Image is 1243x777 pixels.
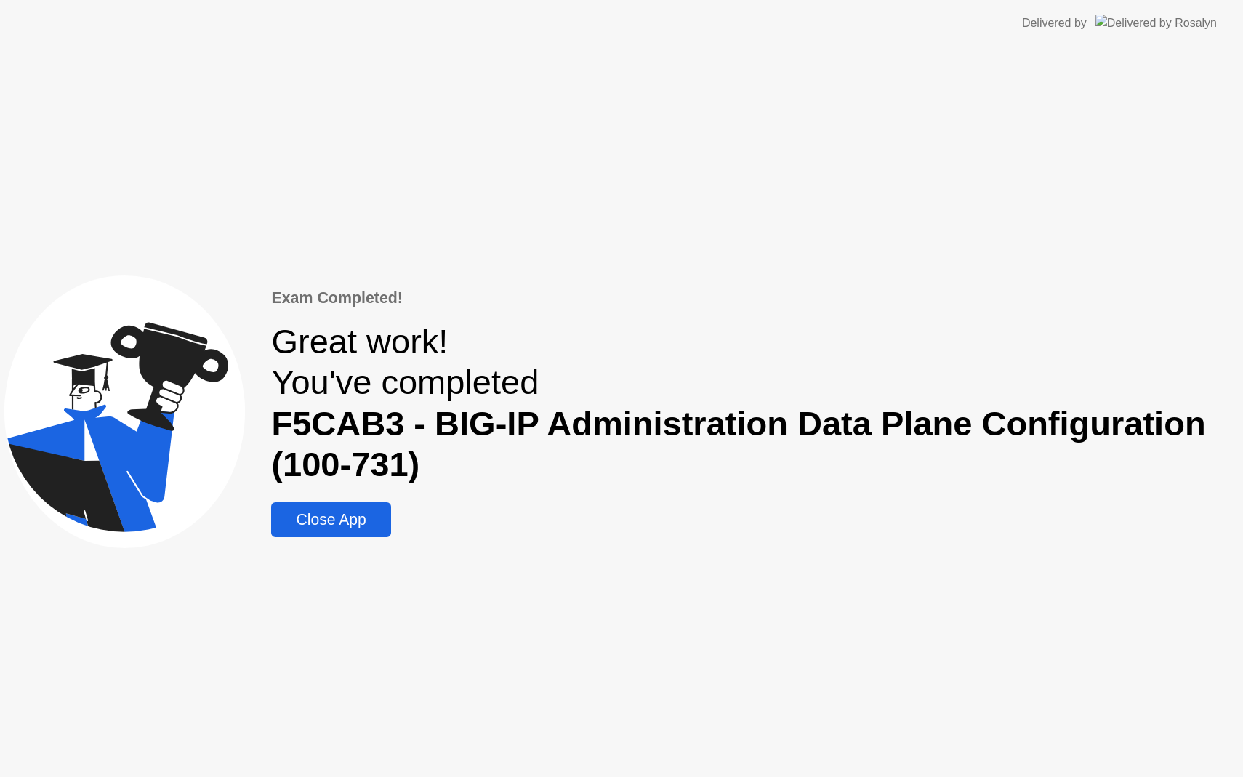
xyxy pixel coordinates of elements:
[1022,15,1087,32] div: Delivered by
[275,511,386,528] div: Close App
[271,286,1239,310] div: Exam Completed!
[271,404,1205,483] b: F5CAB3 - BIG-IP Administration Data Plane Configuration (100-731)
[271,502,390,537] button: Close App
[271,321,1239,486] div: Great work! You've completed
[1095,15,1217,31] img: Delivered by Rosalyn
